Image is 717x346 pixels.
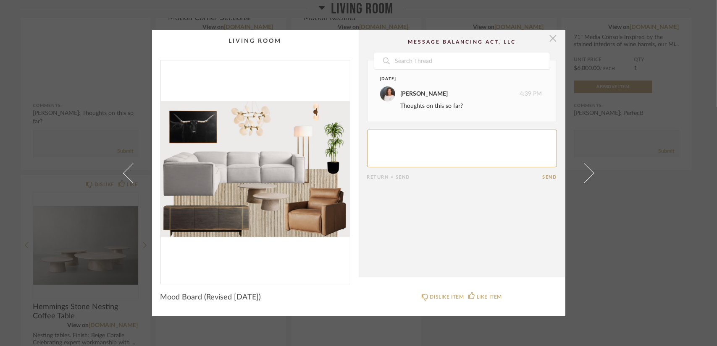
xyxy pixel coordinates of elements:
[545,30,562,47] button: Close
[161,60,350,277] img: af8686c5-a7be-44d6-a799-cc62b44235a9_1000x1000.jpg
[380,86,542,101] div: 4:39 PM
[380,86,395,101] img: PEGGY HERRMANN
[401,89,448,99] div: [PERSON_NAME]
[543,174,557,180] button: Send
[401,101,542,111] div: Thoughts on this so far?
[160,293,261,302] span: Mood Board (Revised [DATE])
[161,60,350,277] div: 0
[380,76,527,82] div: [DATE]
[367,174,543,180] div: Return = Send
[477,293,502,301] div: LIKE ITEM
[430,293,464,301] div: DISLIKE ITEM
[394,52,550,69] input: Search Thread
